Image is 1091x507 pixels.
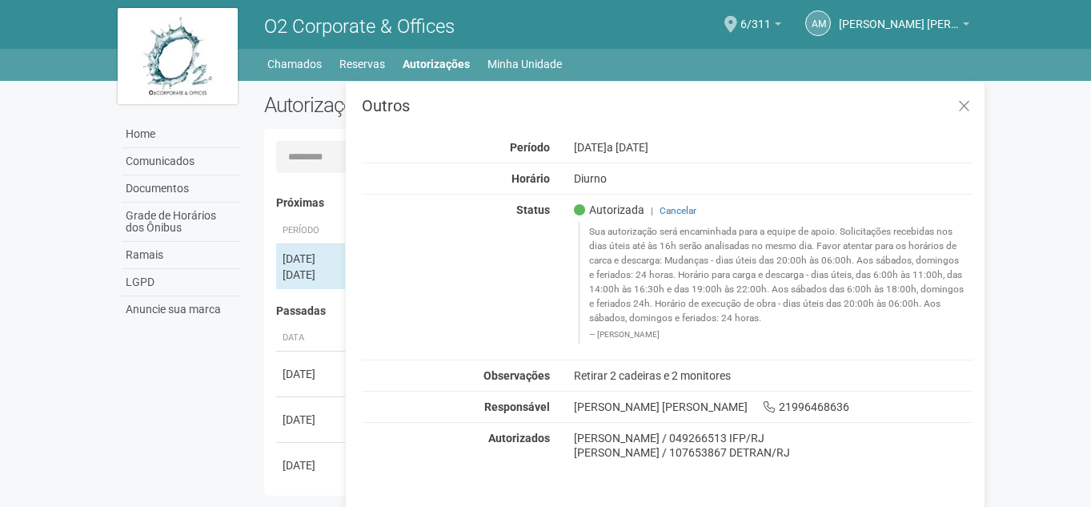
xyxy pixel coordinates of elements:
strong: Horário [511,172,550,185]
div: [PERSON_NAME] [PERSON_NAME] 21996468636 [562,400,985,414]
span: ADRIANA MACEDO DE SOUSA SIMÕES [839,2,959,30]
strong: Observações [483,369,550,382]
div: Retirar 2 cadeiras e 2 monitores [562,368,985,383]
a: Grade de Horários dos Ônibus [122,203,240,242]
a: Documentos [122,175,240,203]
span: | [651,205,653,216]
a: Chamados [267,53,322,75]
a: Ramais [122,242,240,269]
a: Comunicados [122,148,240,175]
h3: Outros [362,98,973,114]
div: [DATE] [283,366,342,382]
h2: Autorizações [264,93,607,117]
a: [PERSON_NAME] [PERSON_NAME] [839,20,969,33]
div: [DATE] [562,140,985,155]
strong: Período [510,141,550,154]
div: [DATE] [283,267,342,283]
div: [PERSON_NAME] / 049266513 IFP/RJ [574,431,973,445]
a: Reservas [339,53,385,75]
span: a [DATE] [607,141,648,154]
div: [DATE] [283,457,342,473]
th: Data [276,325,348,352]
span: Autorizada [574,203,644,217]
div: Diurno [562,171,985,186]
a: Autorizações [403,53,470,75]
th: Período [276,218,348,244]
h4: Passadas [276,305,962,317]
a: 6/311 [740,20,781,33]
blockquote: Sua autorização será encaminhada para a equipe de apoio. Solicitações recebidas nos dias úteis at... [578,222,973,343]
div: [DATE] [283,251,342,267]
a: Anuncie sua marca [122,296,240,323]
strong: Status [516,203,550,216]
span: 6/311 [740,2,771,30]
div: [DATE] [283,412,342,428]
a: Minha Unidade [487,53,562,75]
footer: [PERSON_NAME] [589,329,965,340]
span: O2 Corporate & Offices [264,15,455,38]
img: logo.jpg [118,8,238,104]
strong: Responsável [484,400,550,413]
h4: Próximas [276,197,962,209]
a: AM [805,10,831,36]
div: [PERSON_NAME] / 107653867 DETRAN/RJ [574,445,973,460]
a: Cancelar [660,205,696,216]
strong: Autorizados [488,432,550,445]
a: Home [122,121,240,148]
a: LGPD [122,269,240,296]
